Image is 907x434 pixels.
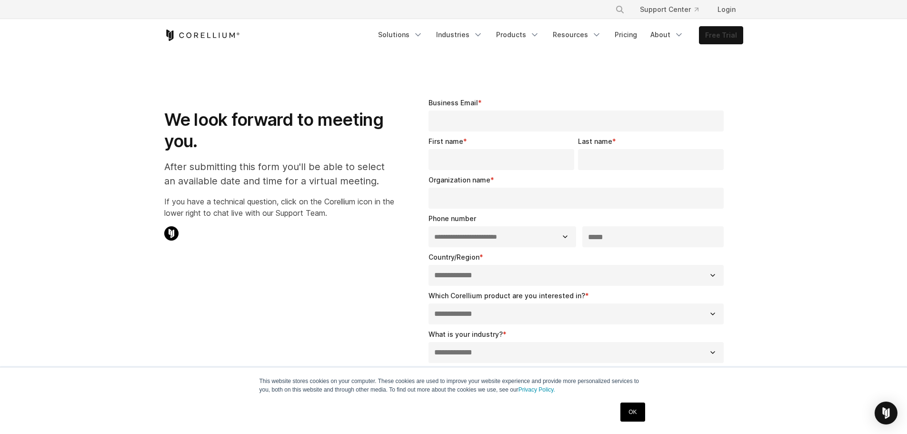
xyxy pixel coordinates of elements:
a: Free Trial [699,27,743,44]
span: Phone number [429,214,476,222]
span: What is your industry? [429,330,503,338]
div: Navigation Menu [604,1,743,18]
a: Corellium Home [164,30,240,41]
div: Open Intercom Messenger [875,402,897,424]
span: First name [429,137,463,145]
p: If you have a technical question, click on the Corellium icon in the lower right to chat live wit... [164,196,394,219]
a: About [645,26,689,43]
a: Support Center [632,1,706,18]
p: After submitting this form you'll be able to select an available date and time for a virtual meet... [164,160,394,188]
button: Search [611,1,628,18]
h1: We look forward to meeting you. [164,109,394,152]
a: Pricing [609,26,643,43]
a: Products [490,26,545,43]
a: OK [620,403,645,422]
span: Last name [578,137,612,145]
span: Organization name [429,176,490,184]
p: This website stores cookies on your computer. These cookies are used to improve your website expe... [259,377,648,394]
div: Navigation Menu [372,26,743,44]
img: Corellium Chat Icon [164,226,179,241]
a: Solutions [372,26,429,43]
span: Business Email [429,99,478,107]
a: Privacy Policy. [518,386,555,393]
span: Which Corellium product are you interested in? [429,292,585,300]
span: Country/Region [429,253,479,261]
a: Industries [430,26,488,43]
a: Resources [547,26,607,43]
a: Login [710,1,743,18]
